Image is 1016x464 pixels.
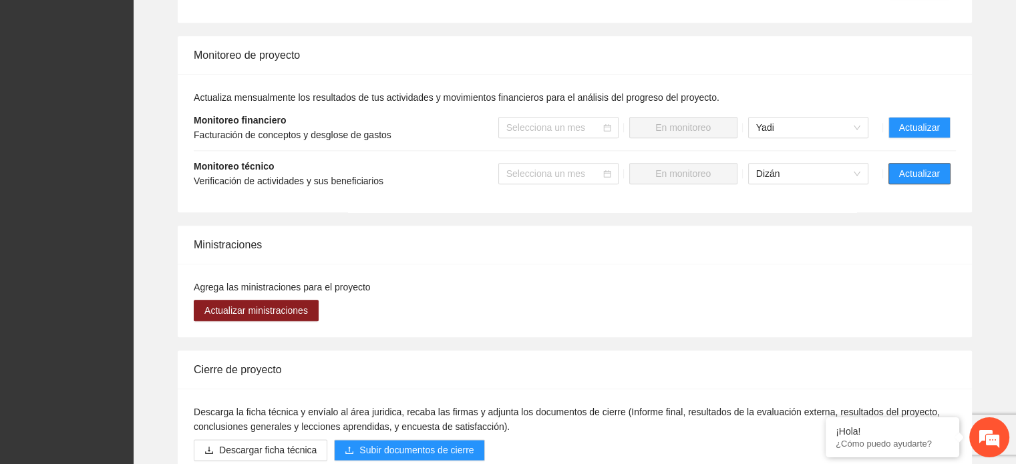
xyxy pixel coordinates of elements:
[219,443,317,457] span: Descargar ficha técnica
[77,154,184,289] span: Estamos en línea.
[194,130,391,140] span: Facturación de conceptos y desglose de gastos
[7,316,255,363] textarea: Escriba su mensaje y pulse “Intro”
[836,439,949,449] p: ¿Cómo puedo ayudarte?
[888,163,951,184] button: Actualizar
[194,115,286,126] strong: Monitoreo financiero
[69,68,224,85] div: Chatee con nosotros ahora
[194,226,956,264] div: Ministraciones
[334,439,484,461] button: uploadSubir documentos de cierre
[603,124,611,132] span: calendar
[756,118,860,138] span: Yadi
[345,445,354,456] span: upload
[899,120,940,135] span: Actualizar
[194,407,940,432] span: Descarga la ficha técnica y envíalo al área juridica, recaba las firmas y adjunta los documentos ...
[836,426,949,437] div: ¡Hola!
[359,443,474,457] span: Subir documentos de cierre
[603,170,611,178] span: calendar
[334,445,484,455] span: uploadSubir documentos de cierre
[194,92,719,103] span: Actualiza mensualmente los resultados de tus actividades y movimientos financieros para el anális...
[194,300,319,321] button: Actualizar ministraciones
[194,36,956,74] div: Monitoreo de proyecto
[194,305,319,316] a: Actualizar ministraciones
[756,164,860,184] span: Dizán
[219,7,251,39] div: Minimizar ventana de chat en vivo
[204,445,214,456] span: download
[194,439,327,461] button: downloadDescargar ficha técnica
[204,303,308,318] span: Actualizar ministraciones
[194,445,327,455] a: downloadDescargar ficha técnica
[899,166,940,181] span: Actualizar
[194,351,956,389] div: Cierre de proyecto
[194,176,383,186] span: Verificación de actividades y sus beneficiarios
[194,282,371,292] span: Agrega las ministraciones para el proyecto
[194,161,275,172] strong: Monitoreo técnico
[888,117,951,138] button: Actualizar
